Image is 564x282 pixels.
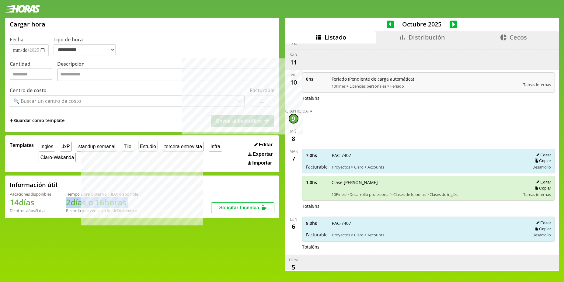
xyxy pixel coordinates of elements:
[332,83,519,89] span: 10Pines > Licencias personales > Feriado
[306,76,327,82] span: 8 hs
[290,149,298,154] div: mar
[332,232,526,238] span: Proyectos > Claro > Accounts
[209,142,222,151] button: Infra
[57,68,274,81] textarea: Descripción
[117,208,137,213] b: Diciembre
[5,5,40,13] img: logotipo
[332,164,526,170] span: Proyectos > Claro > Accounts
[289,257,298,263] div: dom
[302,244,555,250] div: Total 8 hs
[252,160,272,166] span: Importar
[306,152,328,158] span: 7.0 hs
[534,220,551,225] button: Editar
[77,142,117,151] button: standup semanal
[10,191,51,197] div: Vacaciones disponibles
[10,117,13,124] span: +
[306,220,328,226] span: 8.0 hs
[306,232,328,238] span: Facturable
[510,33,527,41] span: Cecos
[10,181,57,189] h2: Información útil
[289,263,298,272] div: 5
[289,78,298,87] div: 10
[54,44,116,55] select: Tipo de hora
[306,164,328,170] span: Facturable
[290,129,297,134] div: mié
[532,164,551,170] span: Desarrollo
[285,44,559,271] div: scrollable content
[273,109,314,114] div: [DEMOGRAPHIC_DATA]
[13,98,81,104] div: 🔍 Buscar un centro de costo
[10,68,52,80] input: Cantidad
[325,33,346,41] span: Listado
[534,179,551,185] button: Editar
[10,87,47,94] label: Centro de costo
[302,203,555,209] div: Total 8 hs
[10,142,34,148] span: Templates
[332,179,519,185] span: Clase [PERSON_NAME]
[122,142,133,151] button: Tilo
[259,142,273,148] span: Editar
[219,205,259,210] span: Solicitar Licencia
[332,152,526,158] span: PAC-7407
[138,142,158,151] button: Estudio
[332,76,519,82] span: Feriado (Pendiente de carga automática)
[289,57,298,67] div: 11
[10,36,23,43] label: Fecha
[163,142,204,151] button: tercera entrevista
[289,114,298,124] div: 9
[302,95,555,101] div: Total 8 hs
[533,158,551,163] button: Copiar
[306,179,327,185] span: 1.0 hs
[66,197,138,208] h1: 2 días o 16 horas
[57,61,274,83] label: Descripción
[252,151,273,157] span: Exportar
[332,192,519,197] span: 10Pines > Desarrollo profesional > Clases de Idiomas > Clases de inglés
[533,186,551,191] button: Copiar
[291,72,296,78] div: vie
[10,197,51,208] h1: 14 días
[409,33,445,41] span: Distribución
[10,20,45,28] h1: Cargar hora
[290,217,297,222] div: lun
[211,202,274,213] button: Solicitar Licencia
[289,154,298,164] div: 7
[533,226,551,232] button: Copiar
[534,152,551,158] button: Editar
[66,191,138,197] div: Tiempo Libre Optativo (TiLO) disponible
[532,232,551,238] span: Desarrollo
[523,82,551,87] span: Tareas internas
[39,153,76,162] button: Claro-Wakanda
[252,142,274,148] button: Editar
[39,142,55,151] button: Ingles
[10,117,64,124] span: +Guardar como template
[289,134,298,144] div: 8
[10,61,57,83] label: Cantidad
[54,36,120,56] label: Tipo de hora
[250,87,274,94] label: Facturable
[290,52,297,57] div: sáb
[60,142,71,151] button: JxP
[10,208,51,213] div: De otros años: 3 días
[289,222,298,232] div: 6
[332,220,526,226] span: PAC-7407
[246,151,274,157] button: Exportar
[523,192,551,197] span: Tareas internas
[66,208,138,213] div: Recordá que vencen a fin de
[394,20,450,28] span: Octubre 2025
